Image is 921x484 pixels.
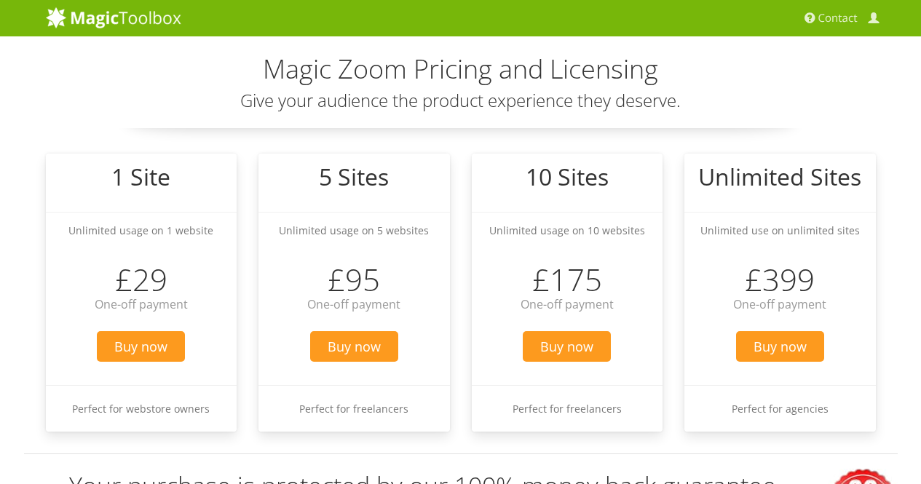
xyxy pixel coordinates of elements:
span: Buy now [97,331,185,362]
li: Perfect for webstore owners [46,385,237,432]
big: Unlimited Sites [698,161,861,192]
h3: £95 [258,263,450,296]
h3: £175 [472,263,663,296]
span: Buy now [523,331,611,362]
span: One-off payment [521,296,614,312]
big: 10 Sites [526,161,609,192]
h3: £29 [46,263,237,296]
big: 5 Sites [319,161,389,192]
li: Perfect for freelancers [472,385,663,432]
li: Perfect for agencies [684,385,876,432]
li: Unlimited usage on 10 websites [472,212,663,248]
h3: Give your audience the product experience they deserve. [46,91,876,110]
span: One-off payment [733,296,826,312]
li: Perfect for freelancers [258,385,450,432]
span: Contact [818,11,858,25]
img: MagicToolbox.com - Image tools for your website [46,7,181,28]
h2: Magic Zoom Pricing and Licensing [46,55,876,84]
li: Unlimited use on unlimited sites [684,212,876,248]
span: One-off payment [95,296,188,312]
span: Buy now [736,331,824,362]
li: Unlimited usage on 5 websites [258,212,450,248]
span: Buy now [310,331,398,362]
h3: £399 [684,263,876,296]
li: Unlimited usage on 1 website [46,212,237,248]
big: 1 Site [111,161,170,192]
span: One-off payment [307,296,400,312]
